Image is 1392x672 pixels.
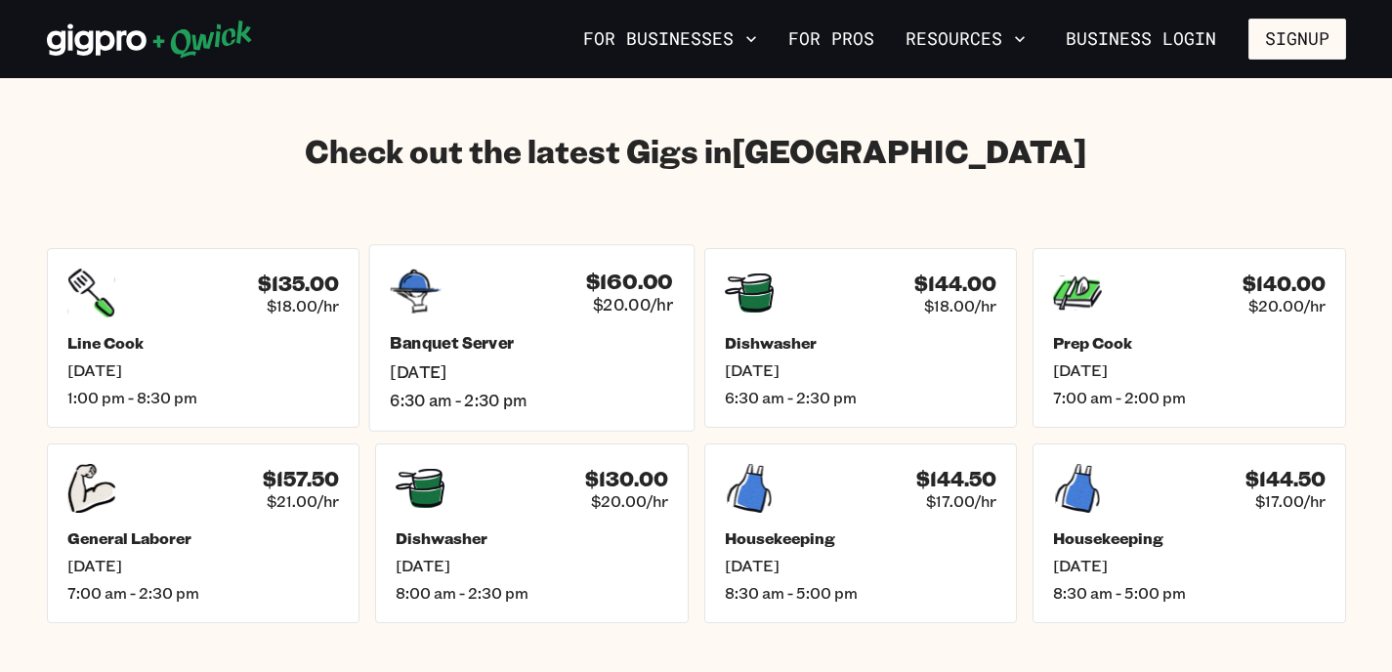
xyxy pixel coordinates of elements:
h4: $144.00 [914,272,996,296]
h5: Banquet Server [390,333,673,354]
span: 6:30 am - 2:30 pm [390,390,673,410]
h4: $144.50 [1245,467,1326,491]
a: $144.00$18.00/hrDishwasher[DATE]6:30 am - 2:30 pm [704,248,1018,428]
span: 8:00 am - 2:30 pm [396,583,668,603]
span: [DATE] [725,360,997,380]
a: Business Login [1049,19,1233,60]
span: 6:30 am - 2:30 pm [725,388,997,407]
span: $20.00/hr [591,491,668,511]
h2: Check out the latest Gigs in [GEOGRAPHIC_DATA] [47,131,1346,170]
h5: Dishwasher [396,528,668,548]
button: Signup [1248,19,1346,60]
a: For Pros [780,22,882,56]
a: $144.50$17.00/hrHousekeeping[DATE]8:30 am - 5:00 pm [1033,443,1346,623]
button: For Businesses [575,22,765,56]
h5: Housekeeping [1053,528,1326,548]
a: $157.50$21.00/hrGeneral Laborer[DATE]7:00 am - 2:30 pm [47,443,360,623]
h5: Prep Cook [1053,333,1326,353]
h5: Housekeeping [725,528,997,548]
span: 7:00 am - 2:00 pm [1053,388,1326,407]
a: $130.00$20.00/hrDishwasher[DATE]8:00 am - 2:30 pm [375,443,689,623]
span: [DATE] [67,556,340,575]
span: 8:30 am - 5:00 pm [725,583,997,603]
span: [DATE] [725,556,997,575]
span: $20.00/hr [593,294,673,315]
span: $20.00/hr [1248,296,1326,315]
h4: $130.00 [585,467,668,491]
span: 7:00 am - 2:30 pm [67,583,340,603]
h4: $157.50 [263,467,339,491]
span: $17.00/hr [1255,491,1326,511]
h5: Dishwasher [725,333,997,353]
a: $160.00$20.00/hrBanquet Server[DATE]6:30 am - 2:30 pm [369,245,695,432]
span: [DATE] [396,556,668,575]
h5: Line Cook [67,333,340,353]
span: 8:30 am - 5:00 pm [1053,583,1326,603]
h4: $140.00 [1243,272,1326,296]
span: [DATE] [1053,556,1326,575]
span: $18.00/hr [924,296,996,315]
button: Resources [898,22,1033,56]
span: [DATE] [1053,360,1326,380]
h5: General Laborer [67,528,340,548]
span: [DATE] [390,361,673,382]
h4: $160.00 [586,269,673,294]
h4: $144.50 [916,467,996,491]
a: $144.50$17.00/hrHousekeeping[DATE]8:30 am - 5:00 pm [704,443,1018,623]
span: $18.00/hr [267,296,339,315]
span: $17.00/hr [926,491,996,511]
span: [DATE] [67,360,340,380]
h4: $135.00 [258,272,339,296]
a: $140.00$20.00/hrPrep Cook[DATE]7:00 am - 2:00 pm [1033,248,1346,428]
a: $135.00$18.00/hrLine Cook[DATE]1:00 pm - 8:30 pm [47,248,360,428]
span: $21.00/hr [267,491,339,511]
span: 1:00 pm - 8:30 pm [67,388,340,407]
